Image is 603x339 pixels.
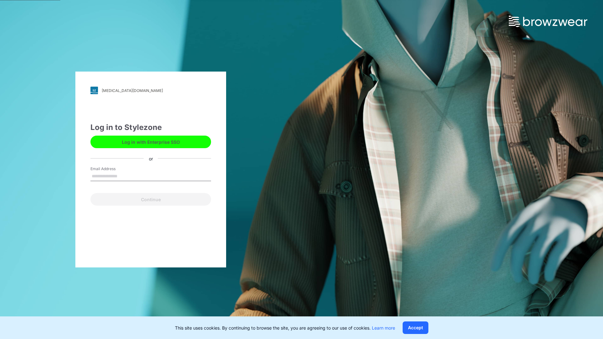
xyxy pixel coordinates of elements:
[144,155,158,162] div: or
[90,122,211,133] div: Log in to Stylezone
[403,321,428,334] button: Accept
[175,325,395,331] p: This site uses cookies. By continuing to browse the site, you are agreeing to our use of cookies.
[372,325,395,331] a: Learn more
[509,16,587,27] img: browzwear-logo.73288ffb.svg
[90,87,211,94] a: [MEDICAL_DATA][DOMAIN_NAME]
[102,88,163,93] div: [MEDICAL_DATA][DOMAIN_NAME]
[90,166,134,172] label: Email Address
[90,136,211,148] button: Log in with Enterprise SSO
[90,87,98,94] img: svg+xml;base64,PHN2ZyB3aWR0aD0iMjgiIGhlaWdodD0iMjgiIHZpZXdCb3g9IjAgMCAyOCAyOCIgZmlsbD0ibm9uZSIgeG...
